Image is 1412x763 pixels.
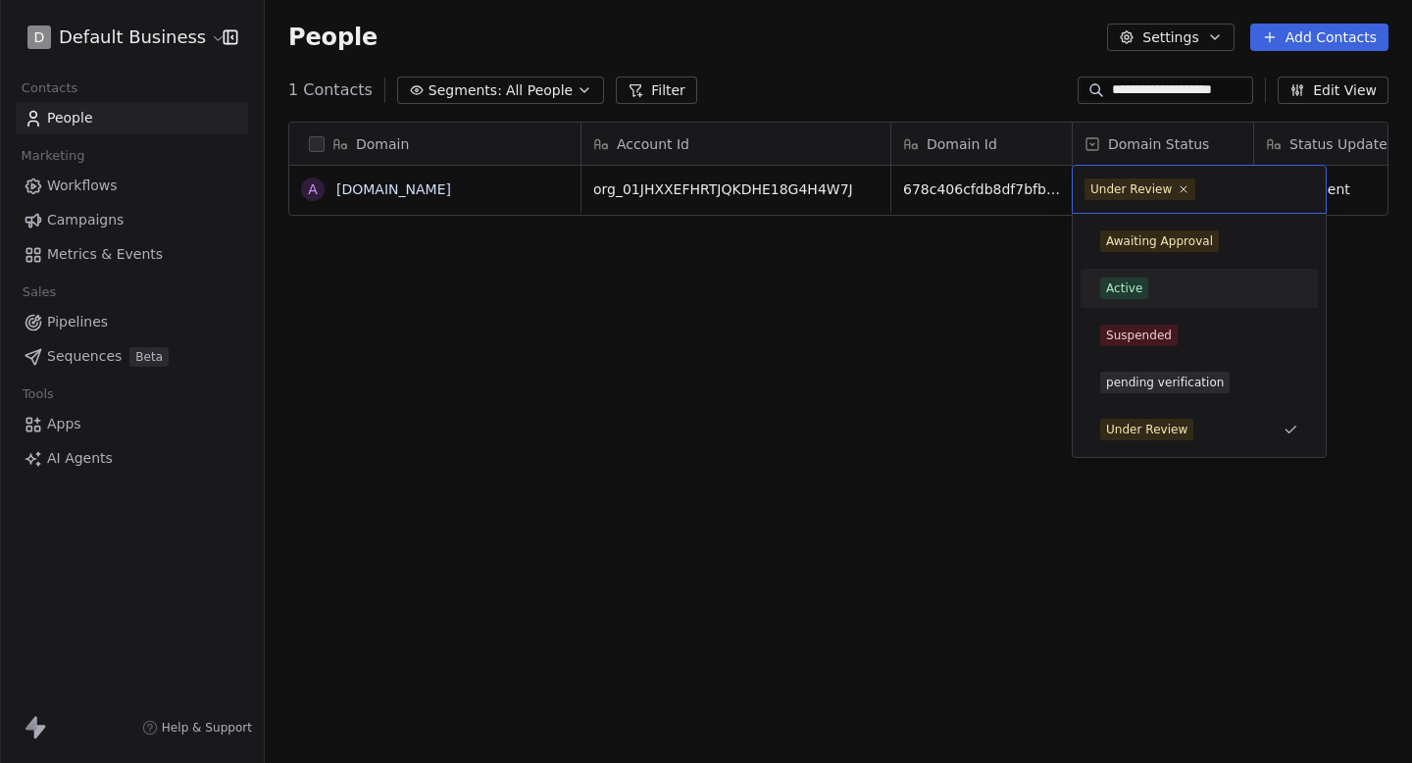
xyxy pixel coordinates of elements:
div: Under Review [1090,180,1172,198]
div: Suggestions [1081,222,1318,449]
div: Active [1106,280,1142,297]
div: Awaiting Approval [1106,232,1213,250]
div: Suspended [1106,327,1172,344]
div: Under Review [1106,421,1187,438]
div: pending verification [1106,374,1224,391]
